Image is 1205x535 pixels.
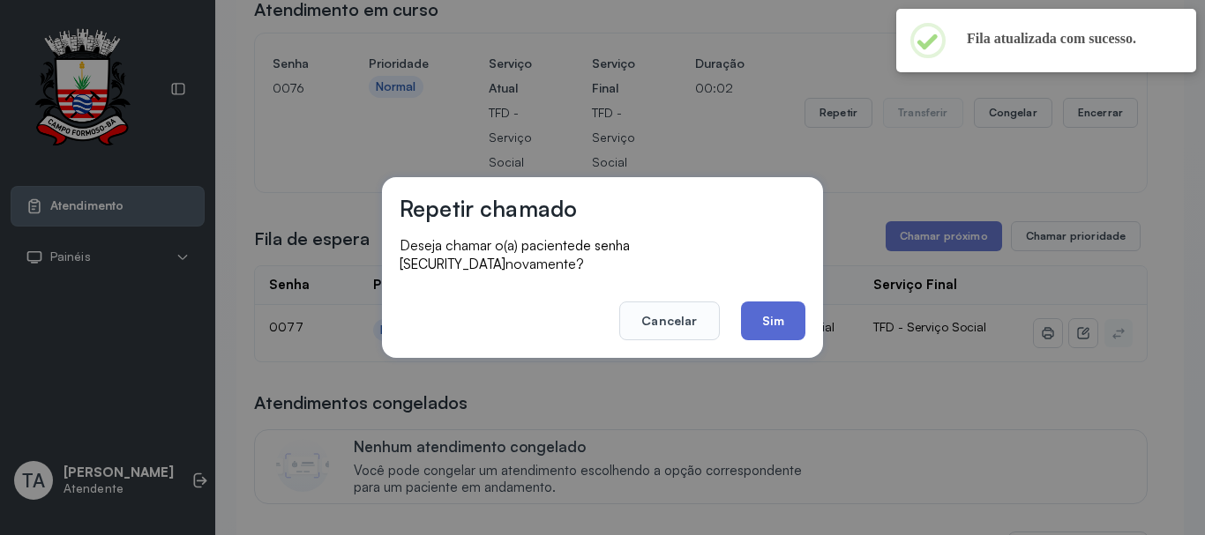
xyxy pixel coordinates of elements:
p: Deseja chamar o(a) paciente novamente? [400,236,805,273]
h2: Fila atualizada com sucesso. [967,30,1168,48]
button: Sim [741,301,805,340]
h3: Repetir chamado [400,195,577,222]
button: Cancelar [619,301,719,340]
span: de senha [SECURITY_DATA] [400,237,630,272]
